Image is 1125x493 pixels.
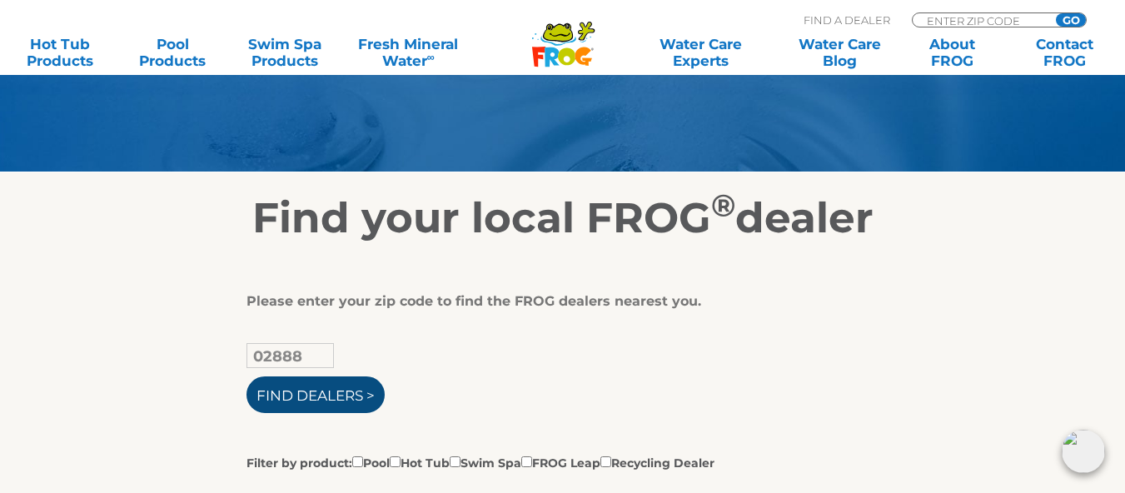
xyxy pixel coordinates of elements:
a: PoolProducts [129,36,217,69]
img: openIcon [1062,430,1105,473]
a: AboutFROG [908,36,996,69]
a: Hot TubProducts [17,36,104,69]
sup: ∞ [427,51,435,63]
label: Filter by product: Pool Hot Tub Swim Spa FROG Leap Recycling Dealer [246,453,714,471]
h2: Find your local FROG dealer [51,193,1075,243]
input: GO [1056,13,1086,27]
input: Filter by product:PoolHot TubSwim SpaFROG LeapRecycling Dealer [450,456,460,467]
a: Water CareBlog [796,36,884,69]
input: Filter by product:PoolHot TubSwim SpaFROG LeapRecycling Dealer [521,456,532,467]
p: Find A Dealer [804,12,890,27]
input: Filter by product:PoolHot TubSwim SpaFROG LeapRecycling Dealer [600,456,611,467]
a: ContactFROG [1021,36,1108,69]
input: Filter by product:PoolHot TubSwim SpaFROG LeapRecycling Dealer [390,456,401,467]
input: Filter by product:PoolHot TubSwim SpaFROG LeapRecycling Dealer [352,456,363,467]
sup: ® [711,187,735,224]
a: Water CareExperts [630,36,771,69]
a: Swim SpaProducts [241,36,329,69]
input: Zip Code Form [925,13,1038,27]
input: Find Dealers > [246,376,385,413]
div: Please enter your zip code to find the FROG dealers nearest you. [246,293,867,310]
a: Fresh MineralWater∞ [354,36,463,69]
